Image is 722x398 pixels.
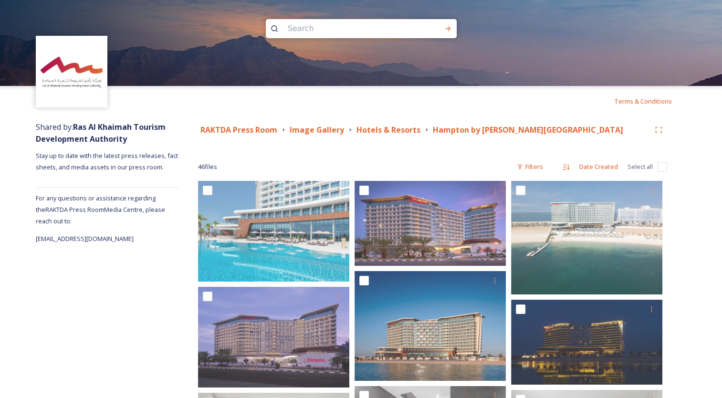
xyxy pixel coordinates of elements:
input: Search [283,18,414,39]
img: Logo_RAKTDA_RGB-01.png [37,37,106,106]
span: Select all [628,162,653,171]
div: Filters [512,157,548,176]
span: For any questions or assistance regarding the RAKTDA Press Room Media Centre, please reach out to: [36,194,165,225]
strong: Hotels & Resorts [356,125,420,135]
span: Stay up to date with the latest press releases, fact sheets, and media assets in our press room. [36,151,179,171]
div: Date Created [575,157,623,176]
img: Hampton By Hilton Marjan Island (4).jpg [511,181,662,294]
strong: Image Gallery [290,125,344,135]
strong: Ras Al Khaimah Tourism Development Authority [36,122,166,144]
span: Shared by: [36,122,166,144]
span: Terms & Conditions [614,97,672,105]
img: Hampton By Hilton Marjan Island.jpg [511,300,662,385]
a: Terms & Conditions [614,95,686,107]
span: [EMAIL_ADDRESS][DOMAIN_NAME] [36,234,134,243]
img: Hampton By Hilton Marjan Island (3).jpg [198,287,349,388]
img: RKTMAHX_Infinity Pool _ Pool Deck(1).jpg [198,181,349,282]
img: Hampton By Hilton Marjan Island (2).JPG [355,181,506,266]
strong: Hampton by [PERSON_NAME][GEOGRAPHIC_DATA] [433,125,623,135]
strong: RAKTDA Press Room [200,125,277,135]
span: 46 file s [198,162,217,171]
img: Hampton By Hilton Marjan Island (1).JPG [355,271,506,380]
